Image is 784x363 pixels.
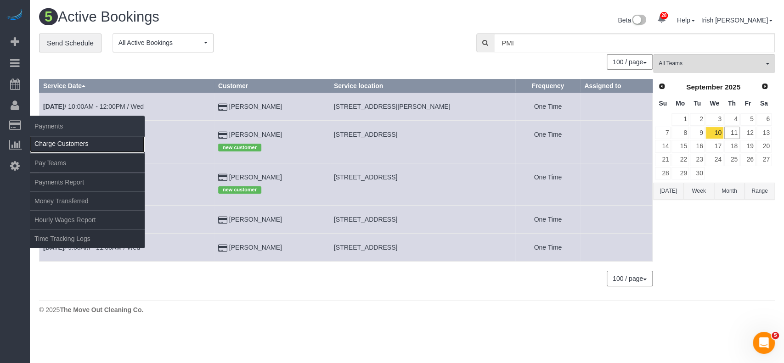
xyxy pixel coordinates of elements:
[229,131,282,138] a: [PERSON_NAME]
[655,127,671,139] a: 7
[214,234,330,262] td: Customer
[745,100,751,107] span: Friday
[724,113,739,126] a: 4
[761,83,768,90] span: Next
[653,183,683,200] button: [DATE]
[334,103,451,110] span: [STREET_ADDRESS][PERSON_NAME]
[756,140,772,152] a: 20
[745,183,775,200] button: Range
[218,174,227,181] i: Credit Card Payment
[740,113,756,126] a: 5
[334,173,397,181] span: [STREET_ADDRESS]
[229,244,282,251] a: [PERSON_NAME]
[581,206,653,234] td: Assigned to
[686,83,723,91] span: September
[690,140,705,152] a: 16
[690,127,705,139] a: 9
[30,229,145,248] a: Time Tracking Logs
[218,217,227,223] i: Credit Card Payment
[218,132,227,139] i: Credit Card Payment
[43,103,64,110] b: [DATE]
[607,271,653,286] nav: Pagination navigation
[758,80,771,93] a: Next
[214,79,330,93] th: Customer
[655,154,671,166] a: 21
[39,79,214,93] th: Service Date
[218,186,261,194] span: new customer
[30,116,145,137] span: Payments
[39,305,775,314] div: © 2025
[705,154,723,166] a: 24
[30,154,145,172] a: Pay Teams
[607,54,653,70] button: 100 / page
[515,79,581,93] th: Frequency
[677,17,695,24] a: Help
[515,121,581,163] td: Frequency
[653,9,671,29] a: 28
[494,34,775,52] input: Enter the first 3 letters of the name to search
[229,216,282,223] a: [PERSON_NAME]
[218,245,227,251] i: Credit Card Payment
[659,100,667,107] span: Sunday
[705,127,723,139] a: 10
[330,163,515,205] td: Service location
[671,140,688,152] a: 15
[515,234,581,262] td: Frequency
[724,127,739,139] a: 11
[690,167,705,179] a: 30
[724,154,739,166] a: 25
[60,306,143,313] strong: The Move Out Cleaning Co.
[756,154,772,166] a: 27
[330,234,515,262] td: Service location
[229,103,282,110] a: [PERSON_NAME]
[710,100,719,107] span: Wednesday
[581,79,653,93] th: Assigned to
[714,183,745,200] button: Month
[653,54,775,68] ol: All Teams
[690,113,705,126] a: 2
[705,140,723,152] a: 17
[659,60,763,67] span: All Teams
[30,211,145,229] a: Hourly Wages Report
[728,100,736,107] span: Thursday
[671,167,688,179] a: 29
[218,104,227,111] i: Credit Card Payment
[658,83,666,90] span: Prev
[753,332,775,354] iframe: Intercom live chat
[701,17,773,24] a: Irish [PERSON_NAME]
[671,127,688,139] a: 8
[725,83,740,91] span: 2025
[39,34,102,53] a: Send Schedule
[43,103,144,110] a: [DATE]/ 10:00AM - 12:00PM / Wed
[515,206,581,234] td: Frequency
[581,93,653,121] td: Assigned to
[214,206,330,234] td: Customer
[330,206,515,234] td: Service location
[724,140,739,152] a: 18
[740,140,756,152] a: 19
[218,144,261,151] span: new customer
[330,79,515,93] th: Service location
[39,9,400,25] h1: Active Bookings
[330,93,515,121] td: Service location
[6,9,24,22] a: Automaid Logo
[740,127,756,139] a: 12
[655,167,671,179] a: 28
[334,244,397,251] span: [STREET_ADDRESS]
[607,54,653,70] nav: Pagination navigation
[653,54,775,73] button: All Teams
[214,163,330,205] td: Customer
[740,154,756,166] a: 26
[30,173,145,191] a: Payments Report
[660,12,668,19] span: 28
[118,38,202,47] span: All Active Bookings
[515,93,581,121] td: Frequency
[607,271,653,286] button: 100 / page
[756,127,772,139] a: 13
[30,192,145,210] a: Money Transferred
[705,113,723,126] a: 3
[581,121,653,163] td: Assigned to
[683,183,714,200] button: Week
[772,332,779,339] span: 5
[334,131,397,138] span: [STREET_ADDRESS]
